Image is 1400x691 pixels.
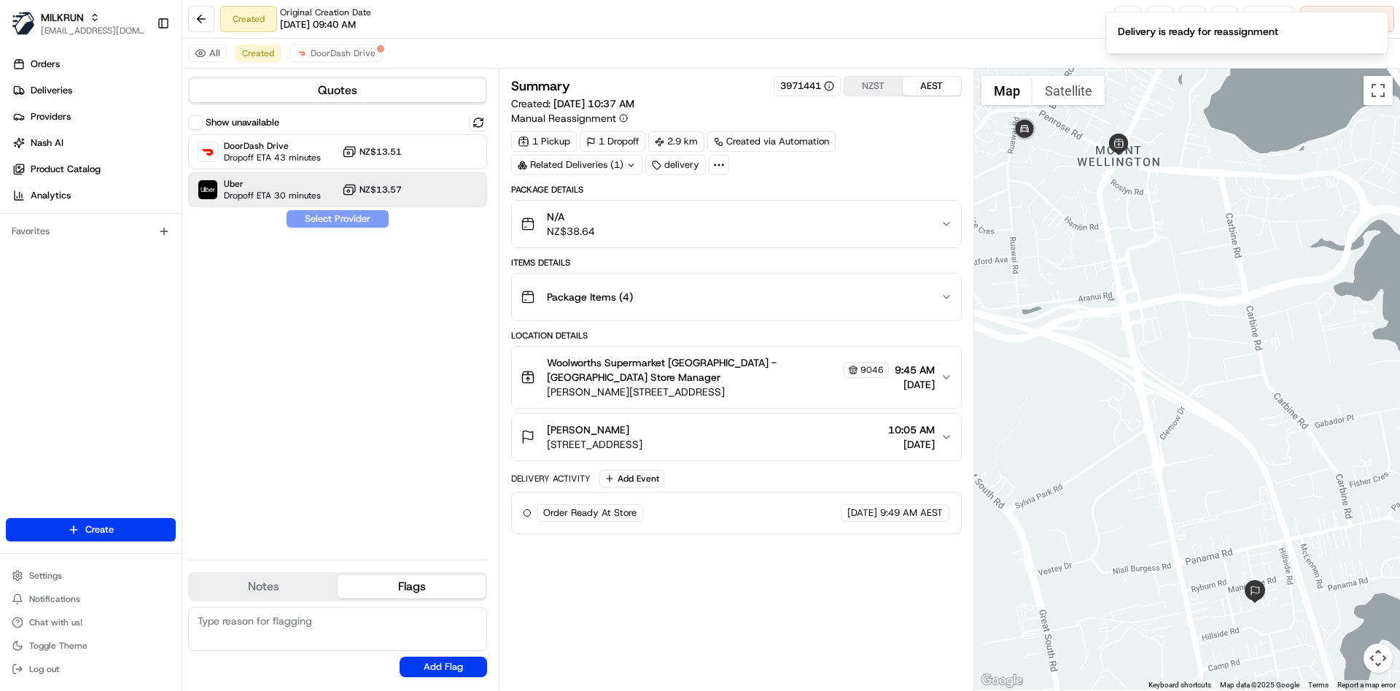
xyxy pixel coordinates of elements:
button: Notifications [6,589,176,609]
button: MILKRUNMILKRUN[EMAIL_ADDRESS][DOMAIN_NAME] [6,6,151,41]
span: Manual Reassignment [511,111,616,126]
span: Original Creation Date [280,7,371,18]
button: AEST [903,77,961,96]
div: Delivery Activity [511,473,591,485]
button: NZST [844,77,903,96]
button: Show street map [981,76,1032,105]
span: Created [242,47,274,59]
span: Package Items ( 4 ) [547,290,633,304]
span: MILKRUN [41,10,84,25]
button: Create [6,518,176,541]
button: Package Items (4) [512,274,960,320]
span: [DATE] [895,377,935,392]
span: [STREET_ADDRESS] [547,437,642,452]
div: 2 [1243,580,1267,603]
span: [DATE] [888,437,935,452]
span: [DATE] 10:37 AM [553,97,634,110]
span: Analytics [31,189,71,202]
button: Notes [190,575,338,598]
button: NZ$13.57 [342,182,402,197]
div: Favorites [6,220,176,243]
img: Uber [198,180,217,199]
button: Flags [338,575,486,598]
span: 9046 [860,364,884,376]
img: doordash_logo_v2.png [296,47,308,59]
a: Product Catalog [6,158,182,181]
div: 1 Dropoff [580,131,645,152]
span: NZ$13.51 [359,146,402,158]
button: [EMAIL_ADDRESS][DOMAIN_NAME] [41,25,145,36]
a: Terms [1308,681,1329,689]
span: Chat with us! [29,617,82,628]
a: Analytics [6,184,182,207]
span: [DATE] [847,506,877,520]
span: Settings [29,570,62,582]
span: [PERSON_NAME][STREET_ADDRESS] [547,385,888,399]
button: Created [236,45,281,62]
span: Dropoff ETA 43 minutes [224,152,321,163]
a: Nash AI [6,131,182,155]
a: Report a map error [1337,681,1396,689]
span: Notifications [29,593,80,605]
span: [DATE] 09:40 AM [280,18,356,31]
span: [PERSON_NAME] [547,422,629,437]
span: 9:45 AM [895,363,935,377]
button: Toggle Theme [6,636,176,656]
div: Package Details [511,184,961,196]
span: NZ$13.57 [359,184,402,196]
button: Add Flag [400,657,487,677]
span: Woolworths Supermarket [GEOGRAPHIC_DATA] - [GEOGRAPHIC_DATA] Store Manager [547,355,840,385]
span: Uber [224,178,321,190]
span: Dropoff ETA 30 minutes [224,190,321,201]
button: All [188,45,227,62]
button: N/ANZ$38.64 [512,201,960,247]
a: Created via Automation [707,131,836,152]
button: Manual Reassignment [511,111,628,126]
button: [PERSON_NAME][STREET_ADDRESS]10:05 AM[DATE] [512,414,960,460]
a: Deliveries [6,79,182,102]
button: DoorDash Drive [289,45,382,62]
div: 1 Pickup [511,131,577,152]
span: N/A [547,209,595,224]
div: delivery [645,155,706,175]
div: Related Deliveries (1) [511,155,642,175]
span: Log out [29,663,59,675]
div: Delivery is ready for reassignment [1118,24,1278,39]
span: 10:05 AM [888,422,935,437]
span: Providers [31,110,71,123]
span: DoorDash Drive [224,140,321,152]
a: Open this area in Google Maps (opens a new window) [978,671,1026,690]
button: Chat with us! [6,612,176,633]
button: Settings [6,565,176,586]
span: Order Ready At Store [543,506,637,520]
a: Orders [6,53,182,76]
span: Create [85,523,114,536]
label: Show unavailable [206,116,279,129]
h3: Summary [511,80,570,93]
button: Map camera controls [1364,644,1393,673]
button: 3971441 [780,80,834,93]
span: Toggle Theme [29,640,87,652]
span: Orders [31,58,60,71]
button: Quotes [190,79,486,102]
span: Nash AI [31,136,63,150]
button: Keyboard shortcuts [1148,680,1211,690]
div: Items Details [511,257,961,269]
span: 9:49 AM AEST [880,506,943,520]
div: 1 [1010,115,1039,144]
span: Created: [511,96,634,111]
button: Woolworths Supermarket [GEOGRAPHIC_DATA] - [GEOGRAPHIC_DATA] Store Manager9046[PERSON_NAME][STREE... [512,347,960,408]
button: Show satellite imagery [1032,76,1105,105]
span: Deliveries [31,84,72,97]
div: Location Details [511,330,961,341]
img: Google [978,671,1026,690]
a: Providers [6,105,182,128]
img: DoorDash Drive [198,142,217,161]
span: NZ$38.64 [547,224,595,239]
button: Add Event [599,470,664,487]
button: Log out [6,659,176,679]
span: Map data ©2025 Google [1220,681,1299,689]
